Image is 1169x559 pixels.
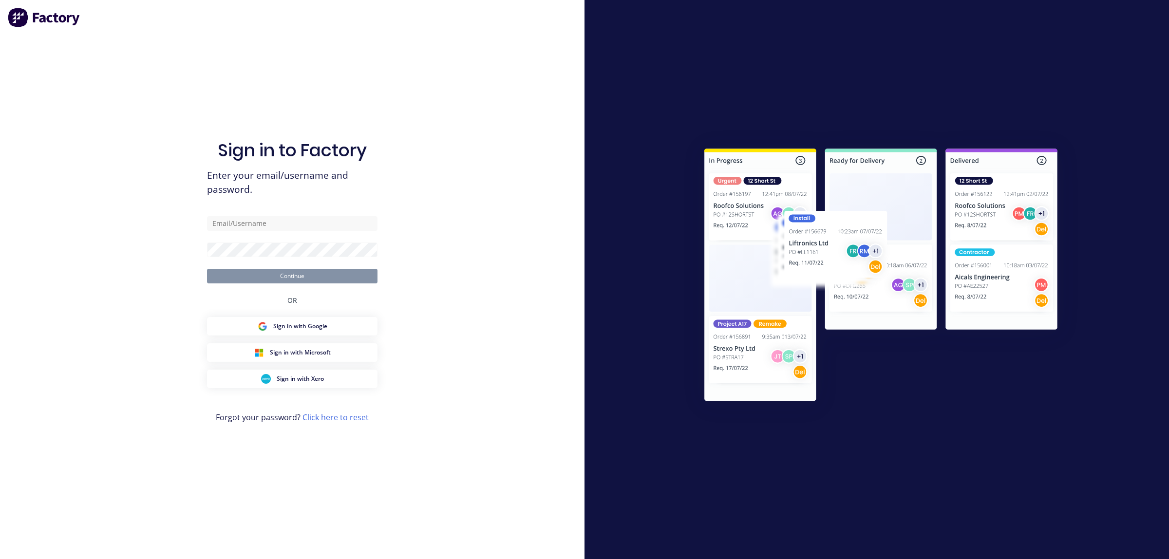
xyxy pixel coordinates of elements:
button: Continue [207,269,377,283]
a: Click here to reset [302,412,369,423]
button: Microsoft Sign inSign in with Microsoft [207,343,377,362]
button: Xero Sign inSign in with Xero [207,370,377,388]
span: Enter your email/username and password. [207,168,377,197]
button: Google Sign inSign in with Google [207,317,377,335]
img: Xero Sign in [261,374,271,384]
div: OR [287,283,297,317]
img: Google Sign in [258,321,267,331]
span: Sign in with Xero [277,374,324,383]
img: Factory [8,8,81,27]
input: Email/Username [207,216,377,231]
span: Sign in with Google [273,322,327,331]
img: Microsoft Sign in [254,348,264,357]
span: Forgot your password? [216,411,369,423]
span: Sign in with Microsoft [270,348,331,357]
h1: Sign in to Factory [218,140,367,161]
img: Sign in [683,129,1079,424]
